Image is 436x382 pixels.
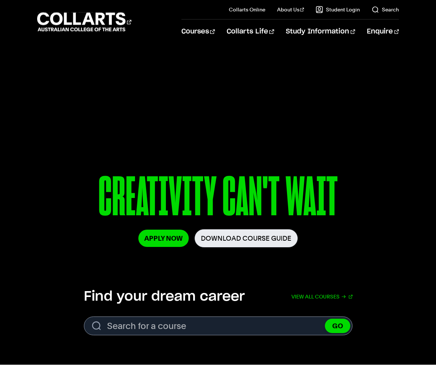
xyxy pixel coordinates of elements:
[84,316,352,335] input: Search for a course
[316,6,360,13] a: Student Login
[367,20,399,44] a: Enquire
[277,6,304,13] a: About Us
[227,20,274,44] a: Collarts Life
[37,11,131,32] div: Go to homepage
[138,230,189,247] a: Apply Now
[37,169,399,229] p: CREATIVITY CAN'T WAIT
[229,6,265,13] a: Collarts Online
[291,289,352,305] a: View all courses
[372,6,399,13] a: Search
[181,20,215,44] a: Courses
[286,20,355,44] a: Study Information
[84,289,245,305] h2: Find your dream career
[325,319,350,333] button: GO
[195,229,298,247] a: Download Course Guide
[84,316,352,335] form: Search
